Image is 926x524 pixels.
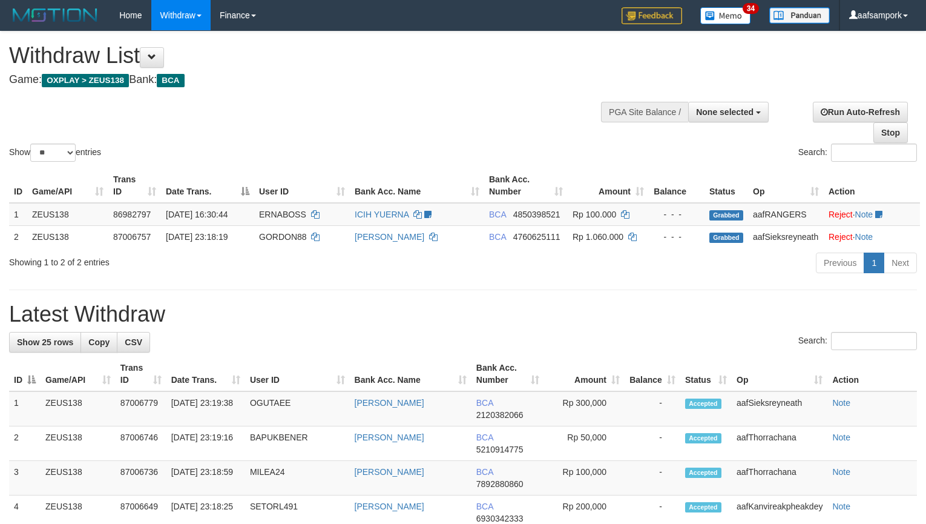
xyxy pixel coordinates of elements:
[873,122,908,143] a: Stop
[649,168,704,203] th: Balance
[831,144,917,162] input: Search:
[829,210,853,219] a: Reject
[9,251,377,268] div: Showing 1 to 2 of 2 entries
[832,467,850,477] a: Note
[42,74,129,87] span: OXPLAY > ZEUS138
[813,102,908,122] a: Run Auto-Refresh
[80,332,117,353] a: Copy
[748,225,824,248] td: aafSieksreyneath
[476,502,493,511] span: BCA
[245,391,350,426] td: OGUTAEE
[832,502,850,511] a: Note
[350,357,471,391] th: Bank Acc. Name: activate to sort column ascending
[41,461,116,496] td: ZEUS138
[254,168,350,203] th: User ID: activate to sort column ascending
[704,168,748,203] th: Status
[9,74,605,86] h4: Game: Bank:
[9,426,41,461] td: 2
[355,433,424,442] a: [PERSON_NAME]
[476,398,493,408] span: BCA
[476,445,524,454] span: Copy 5210914775 to clipboard
[798,332,917,350] label: Search:
[748,203,824,226] td: aafRANGERS
[831,332,917,350] input: Search:
[622,7,682,24] img: Feedback.jpg
[476,479,524,489] span: Copy 7892880860 to clipboard
[732,357,827,391] th: Op: activate to sort column ascending
[769,7,830,24] img: panduan.png
[355,467,424,477] a: [PERSON_NAME]
[355,210,409,219] a: ICIH YUERNA
[9,6,101,24] img: MOTION_logo.png
[117,332,150,353] a: CSV
[116,357,166,391] th: Trans ID: activate to sort column ascending
[9,144,101,162] label: Show entries
[41,391,116,426] td: ZEUS138
[732,391,827,426] td: aafSieksreyneath
[259,232,307,242] span: GORDON88
[9,332,81,353] a: Show 25 rows
[259,210,306,219] span: ERNABOSS
[350,168,484,203] th: Bank Acc. Name: activate to sort column ascending
[700,7,751,24] img: Button%20Memo.svg
[884,253,917,273] a: Next
[544,461,625,496] td: Rp 100,000
[855,232,873,242] a: Note
[245,357,350,391] th: User ID: activate to sort column ascending
[125,337,142,347] span: CSV
[166,210,228,219] span: [DATE] 16:30:44
[355,398,424,408] a: [PERSON_NAME]
[625,391,680,426] td: -
[9,391,41,426] td: 1
[9,302,917,327] h1: Latest Withdraw
[680,357,732,391] th: Status: activate to sort column ascending
[688,102,769,122] button: None selected
[166,357,245,391] th: Date Trans.: activate to sort column ascending
[685,433,721,443] span: Accepted
[245,426,350,461] td: BAPUKBENER
[832,398,850,408] a: Note
[116,426,166,461] td: 87006746
[824,225,920,248] td: ·
[9,225,27,248] td: 2
[17,337,73,347] span: Show 25 rows
[489,210,506,219] span: BCA
[9,44,605,68] h1: Withdraw List
[513,232,560,242] span: Copy 4760625111 to clipboard
[824,168,920,203] th: Action
[489,232,506,242] span: BCA
[476,410,524,420] span: Copy 2120382066 to clipboard
[732,426,827,461] td: aafThorrachana
[573,232,623,242] span: Rp 1.060.000
[27,225,108,248] td: ZEUS138
[654,231,700,243] div: - - -
[9,357,41,391] th: ID: activate to sort column descending
[471,357,544,391] th: Bank Acc. Number: activate to sort column ascending
[9,168,27,203] th: ID
[544,426,625,461] td: Rp 50,000
[9,203,27,226] td: 1
[654,208,700,221] div: - - -
[864,253,884,273] a: 1
[355,502,424,511] a: [PERSON_NAME]
[625,461,680,496] td: -
[476,467,493,477] span: BCA
[544,391,625,426] td: Rp 300,000
[245,461,350,496] td: MILEA24
[513,210,560,219] span: Copy 4850398521 to clipboard
[709,210,743,221] span: Grabbed
[685,399,721,409] span: Accepted
[685,502,721,512] span: Accepted
[709,233,743,243] span: Grabbed
[30,144,76,162] select: Showentries
[544,357,625,391] th: Amount: activate to sort column ascending
[27,168,108,203] th: Game/API: activate to sort column ascending
[9,461,41,496] td: 3
[166,232,228,242] span: [DATE] 23:18:19
[41,426,116,461] td: ZEUS138
[113,232,151,242] span: 87006757
[88,337,110,347] span: Copy
[568,168,649,203] th: Amount: activate to sort column ascending
[113,210,151,219] span: 86982797
[476,514,524,523] span: Copy 6930342333 to clipboard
